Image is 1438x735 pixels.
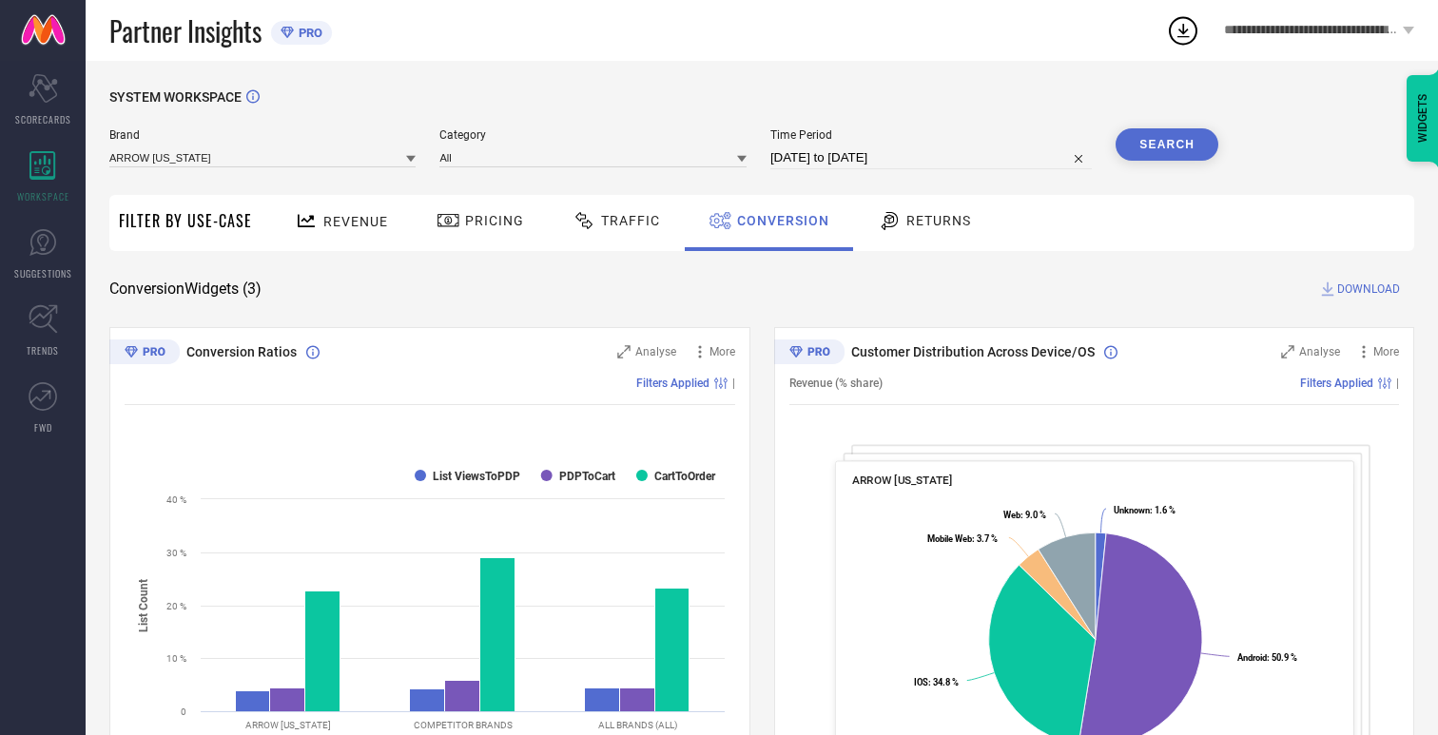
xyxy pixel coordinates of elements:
[17,189,69,203] span: WORKSPACE
[636,377,709,390] span: Filters Applied
[166,548,186,558] text: 30 %
[654,470,716,483] text: CartToOrder
[109,339,180,368] div: Premium
[294,26,322,40] span: PRO
[1237,653,1297,664] text: : 50.9 %
[559,470,615,483] text: PDPToCart
[913,677,958,687] text: : 34.8 %
[109,128,416,142] span: Brand
[1166,13,1200,48] div: Open download list
[1113,505,1149,515] tspan: Unknown
[789,377,883,390] span: Revenue (% share)
[926,534,971,545] tspan: Mobile Web
[737,213,829,228] span: Conversion
[34,420,52,435] span: FWD
[774,339,845,368] div: Premium
[635,345,676,358] span: Analyse
[109,280,262,299] span: Conversion Widgets ( 3 )
[1002,510,1045,520] text: : 9.0 %
[181,706,186,717] text: 0
[709,345,735,358] span: More
[414,720,513,730] text: COMPETITOR BRANDS
[465,213,524,228] span: Pricing
[601,213,660,228] span: Traffic
[15,112,71,126] span: SCORECARDS
[1002,510,1020,520] tspan: Web
[617,345,631,358] svg: Zoom
[166,494,186,505] text: 40 %
[1237,653,1267,664] tspan: Android
[109,89,242,105] span: SYSTEM WORKSPACE
[1299,345,1340,358] span: Analyse
[119,209,252,232] span: Filter By Use-Case
[926,534,997,545] text: : 3.7 %
[770,146,1092,169] input: Select time period
[137,578,150,631] tspan: List Count
[1373,345,1399,358] span: More
[1116,128,1218,161] button: Search
[109,11,262,50] span: Partner Insights
[851,474,951,487] span: ARROW [US_STATE]
[439,128,746,142] span: Category
[166,601,186,611] text: 20 %
[770,128,1092,142] span: Time Period
[14,266,72,280] span: SUGGESTIONS
[1300,377,1373,390] span: Filters Applied
[1396,377,1399,390] span: |
[433,470,520,483] text: List ViewsToPDP
[1281,345,1294,358] svg: Zoom
[906,213,971,228] span: Returns
[166,653,186,664] text: 10 %
[323,214,388,229] span: Revenue
[851,344,1095,359] span: Customer Distribution Across Device/OS
[27,343,59,358] span: TRENDS
[732,377,735,390] span: |
[1113,505,1175,515] text: : 1.6 %
[245,720,331,730] text: ARROW [US_STATE]
[913,677,927,687] tspan: IOS
[1337,280,1400,299] span: DOWNLOAD
[598,720,677,730] text: ALL BRANDS (ALL)
[186,344,297,359] span: Conversion Ratios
